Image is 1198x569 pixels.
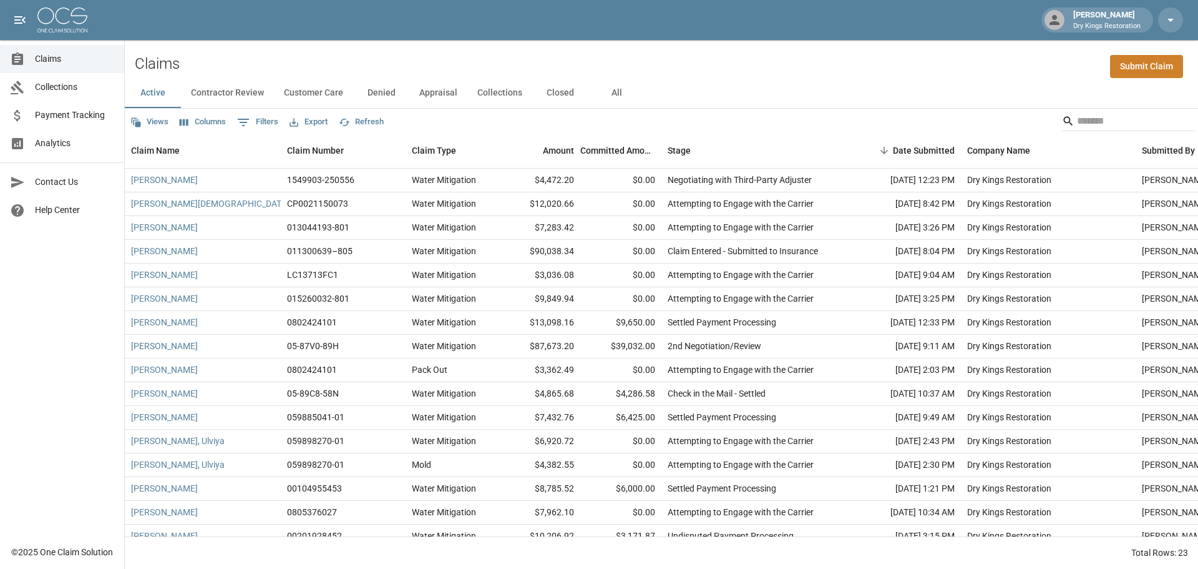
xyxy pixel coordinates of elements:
div: [DATE] 2:30 PM [849,453,961,477]
div: Dry Kings Restoration [967,530,1051,542]
div: Undisputed Payment Processing [668,530,794,542]
div: Attempting to Engage with the Carrier [668,269,814,281]
button: Select columns [177,112,229,132]
div: dynamic tabs [125,78,1198,108]
div: Dry Kings Restoration [967,221,1051,234]
div: Date Submitted [893,133,955,168]
span: Help Center [35,204,114,217]
img: ocs-logo-white-transparent.png [37,7,87,32]
div: $9,650.00 [580,311,661,335]
div: 05-87V0-89H [287,340,339,352]
button: Collections [467,78,532,108]
a: [PERSON_NAME] [131,364,198,376]
div: $0.00 [580,192,661,216]
div: Search [1062,111,1196,134]
div: [DATE] 1:21 PM [849,477,961,501]
div: Dry Kings Restoration [967,316,1051,329]
div: [DATE] 10:37 AM [849,382,961,406]
button: Show filters [234,112,281,132]
div: $0.00 [580,453,661,477]
div: © 2025 One Claim Solution [11,546,113,558]
button: Views [127,112,172,132]
div: Water Mitigation [412,197,476,210]
button: open drawer [7,7,32,32]
div: Water Mitigation [412,316,476,329]
div: $4,865.68 [499,382,580,406]
div: $7,432.76 [499,406,580,430]
div: Water Mitigation [412,387,476,400]
div: 00104955453 [287,482,342,495]
div: Water Mitigation [412,269,476,281]
div: Claim Name [125,133,281,168]
div: Dry Kings Restoration [967,269,1051,281]
button: Contractor Review [181,78,274,108]
div: Stage [668,133,691,168]
div: 0802424101 [287,364,337,376]
div: Committed Amount [580,133,655,168]
div: CP0021150073 [287,197,348,210]
div: $6,000.00 [580,477,661,501]
div: [DATE] 2:03 PM [849,359,961,382]
div: $87,673.20 [499,335,580,359]
div: $0.00 [580,430,661,453]
div: Attempting to Engage with the Carrier [668,292,814,305]
a: [PERSON_NAME] [131,316,198,329]
div: $7,962.10 [499,501,580,525]
span: Collections [35,81,114,94]
div: [DATE] 2:43 PM [849,430,961,453]
div: [DATE] 9:49 AM [849,406,961,430]
div: $13,098.16 [499,311,580,335]
div: Committed Amount [580,133,661,168]
div: [DATE] 3:25 PM [849,287,961,311]
div: $0.00 [580,216,661,240]
div: 1549903-250556 [287,174,354,186]
button: Export [286,112,331,132]
div: $0.00 [580,501,661,525]
div: $3,362.49 [499,359,580,382]
div: [DATE] 3:15 PM [849,525,961,548]
div: Water Mitigation [412,174,476,186]
button: Closed [532,78,588,108]
div: [DATE] 8:04 PM [849,240,961,264]
a: [PERSON_NAME] [131,174,198,186]
div: Negotiating with Third-Party Adjuster [668,174,812,186]
button: Denied [353,78,409,108]
span: Contact Us [35,176,114,189]
div: Water Mitigation [412,221,476,234]
div: Dry Kings Restoration [967,245,1051,257]
div: $4,382.55 [499,453,580,477]
button: All [588,78,645,108]
div: Settled Payment Processing [668,411,776,423]
a: [PERSON_NAME] [131,269,198,281]
div: 059898270-01 [287,458,344,471]
div: 059885041-01 [287,411,344,423]
a: [PERSON_NAME] [131,292,198,305]
div: Dry Kings Restoration [967,364,1051,376]
div: [DATE] 12:23 PM [849,169,961,192]
div: Dry Kings Restoration [967,411,1051,423]
div: Date Submitted [849,133,961,168]
div: Mold [412,458,431,471]
a: [PERSON_NAME][DEMOGRAPHIC_DATA] [131,197,289,210]
div: Settled Payment Processing [668,482,776,495]
div: [PERSON_NAME] [1068,9,1146,31]
a: [PERSON_NAME] [131,411,198,423]
div: 059898270-01 [287,435,344,447]
div: Submitted By [1142,133,1195,168]
span: Analytics [35,137,114,150]
a: [PERSON_NAME], Ulviya [131,435,225,447]
div: 00201928452 [287,530,342,542]
div: Attempting to Engage with the Carrier [668,458,814,471]
div: $3,036.08 [499,264,580,287]
div: $3,171.87 [580,525,661,548]
div: $0.00 [580,359,661,382]
div: 0805376027 [287,506,337,518]
div: Total Rows: 23 [1131,547,1188,559]
div: $0.00 [580,287,661,311]
a: [PERSON_NAME] [131,245,198,257]
span: Claims [35,52,114,66]
button: Refresh [336,112,387,132]
div: Water Mitigation [412,435,476,447]
p: Dry Kings Restoration [1073,21,1141,32]
div: $4,472.20 [499,169,580,192]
